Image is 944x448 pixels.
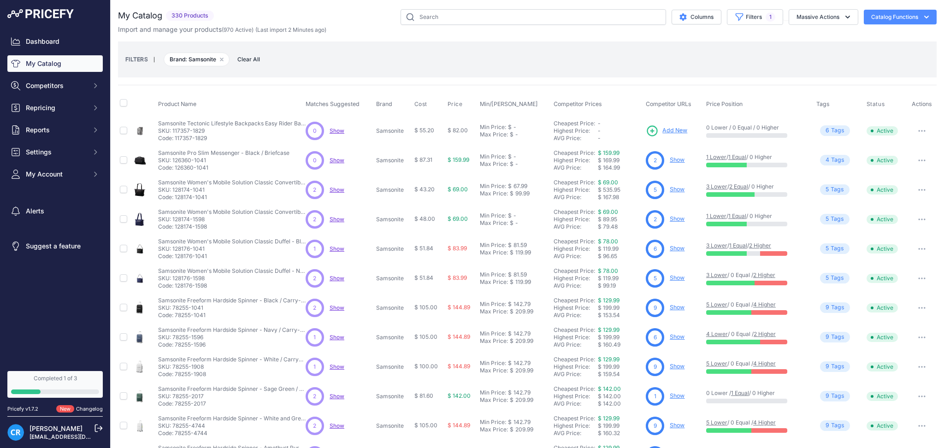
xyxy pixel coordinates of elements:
span: Active [867,185,898,195]
span: Tag [820,302,850,313]
div: Highest Price: [554,186,598,194]
span: Actions [912,100,932,107]
a: Cheapest Price: [554,385,595,392]
span: s [841,185,844,194]
div: Max Price: [480,278,508,286]
span: $ 51.84 [414,274,433,281]
div: Min Price: [480,242,506,249]
span: (Last import 2 Minutes ago) [255,26,326,33]
span: s [841,333,844,342]
div: $ [510,308,513,315]
p: Code: 128174-1598 [158,223,306,230]
div: Highest Price: [554,157,598,164]
a: 1 Equal [728,212,746,219]
span: Active [867,156,898,165]
span: s [841,244,844,253]
a: Cheapest Price: [554,297,595,304]
span: Competitor Prices [554,100,602,107]
button: Massive Actions [789,9,858,25]
p: / 0 Equal / [706,330,807,338]
span: 2 [313,274,316,283]
nav: Sidebar [7,33,103,360]
span: - [598,120,601,127]
span: $ 83.99 [448,245,467,252]
span: 6 [826,126,829,135]
div: - [512,124,516,131]
a: 3 Lower [706,271,727,278]
a: Cheapest Price: [554,415,595,422]
a: $ 129.99 [598,356,619,363]
span: 330 Products [166,11,214,21]
div: 209.99 [513,308,533,315]
span: Show [330,216,344,223]
img: Pricefy Logo [7,9,74,18]
span: Active [867,215,898,224]
p: Samsonite [376,245,411,253]
div: $ [510,219,513,227]
div: Highest Price: [554,245,598,253]
div: $ 96.65 [598,253,642,260]
a: Suggest a feature [7,238,103,254]
span: $ 69.00 [448,215,468,222]
button: Filters1 [727,9,783,25]
span: 5 [826,215,829,224]
span: - [598,135,601,141]
span: Active [867,333,898,342]
a: Cheapest Price: [554,120,595,127]
a: Show [670,392,684,399]
span: Tags [816,100,830,107]
p: Samsonite Women's Mobile Solution Classic Convertible Carryall - Black / Backpack [158,179,306,186]
span: s [841,156,844,165]
a: 2 Higher [749,242,771,249]
span: 6 [654,245,657,253]
p: / 0 Equal / [706,301,807,308]
span: $ 43.20 [414,186,435,193]
span: s [841,126,844,135]
span: Price Position [706,100,743,107]
div: $ 153.54 [598,312,642,319]
a: Show [330,127,344,134]
div: Min Price: [480,183,506,190]
span: $ 199.99 [598,304,619,311]
div: 67.99 [512,183,527,190]
span: ( ) [222,26,254,33]
a: Changelog [76,406,103,412]
p: Import and manage your products [118,25,326,34]
a: 1 Equal [731,389,749,396]
a: Show [670,156,684,163]
a: Cheapest Price: [554,326,595,333]
span: 9 [826,333,829,342]
div: AVG Price: [554,282,598,289]
span: Clear All [233,55,265,64]
a: Cheapest Price: [554,208,595,215]
h2: My Catalog [118,9,162,22]
a: Cheapest Price: [554,356,595,363]
span: Show [330,186,344,193]
span: Tag [820,214,850,224]
a: 1 Lower [706,212,726,219]
div: $ [510,278,513,286]
div: 99.99 [513,190,530,197]
button: Cost [414,100,429,108]
div: - [513,219,518,227]
span: Competitor URLs [646,100,691,107]
span: Tag [820,243,850,254]
a: [EMAIL_ADDRESS][DOMAIN_NAME] [29,433,126,440]
a: Show [330,363,344,370]
a: 970 Active [224,26,252,33]
span: s [841,303,844,312]
span: Settings [26,147,86,157]
p: Samsonite [376,216,411,223]
span: 5 [826,185,829,194]
div: Max Price: [480,190,508,197]
p: SKU: 128176-1041 [158,245,306,253]
a: 3 Lower [706,183,727,190]
p: Samsonite Freeform Hardside Spinner - Navy / Carry-On [158,326,306,334]
span: 2 [313,215,316,224]
a: Show [670,245,684,252]
div: $ [510,131,513,138]
span: 9 [826,303,829,312]
span: 1 [313,245,316,253]
a: Show [670,186,684,193]
span: s [841,274,844,283]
